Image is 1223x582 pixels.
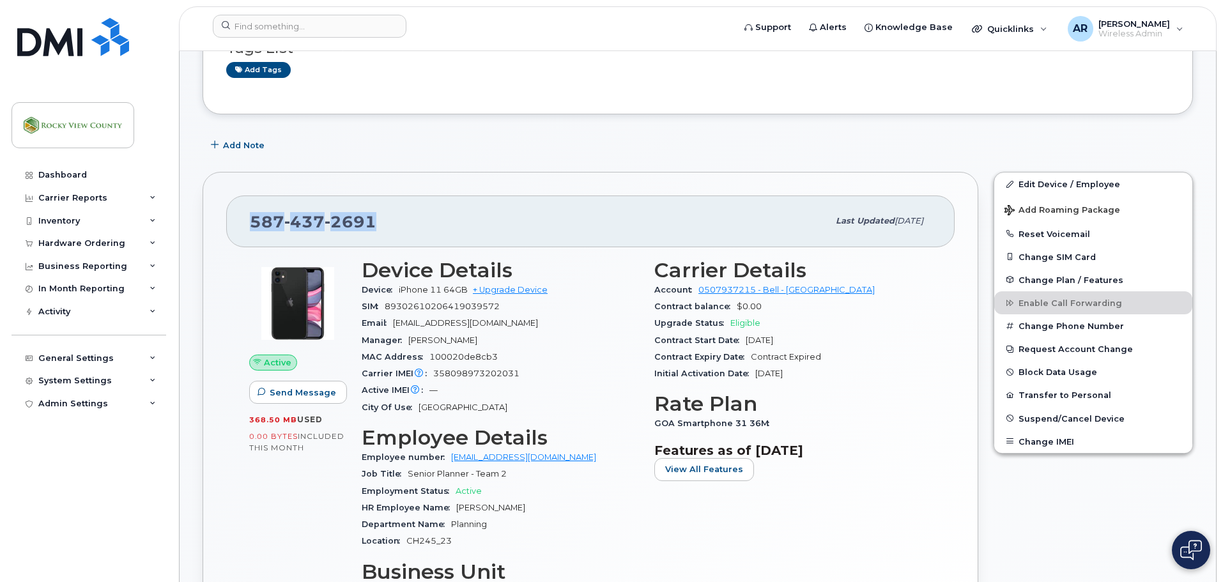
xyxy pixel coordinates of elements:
span: Knowledge Base [875,21,953,34]
a: Add tags [226,62,291,78]
span: Alerts [820,21,847,34]
span: [PERSON_NAME] [1098,19,1170,29]
button: Reset Voicemail [994,222,1192,245]
button: Change Phone Number [994,314,1192,337]
span: Contract Start Date [654,335,746,345]
button: Suspend/Cancel Device [994,407,1192,430]
h3: Employee Details [362,426,639,449]
span: — [429,385,438,395]
span: Active IMEI [362,385,429,395]
span: Add Note [223,139,265,151]
span: 358098973202031 [433,369,519,378]
h3: Device Details [362,259,639,282]
span: 587 [250,212,376,231]
span: Manager [362,335,408,345]
span: [EMAIL_ADDRESS][DOMAIN_NAME] [393,318,538,328]
div: Adnan Rafih [1059,16,1192,42]
span: Contract Expiry Date [654,352,751,362]
span: Suspend/Cancel Device [1019,413,1125,423]
img: iPhone_11.jpg [259,265,336,342]
span: Last updated [836,216,895,226]
button: Enable Call Forwarding [994,291,1192,314]
span: 368.50 MB [249,415,297,424]
a: Edit Device / Employee [994,172,1192,195]
span: Carrier IMEI [362,369,433,378]
a: Alerts [800,15,856,40]
h3: Tags List [226,40,1169,56]
a: Knowledge Base [856,15,962,40]
span: AR [1073,21,1088,36]
span: HR Employee Name [362,503,456,512]
span: [PERSON_NAME] [408,335,477,345]
span: Planning [451,519,487,529]
span: Contract balance [654,302,737,311]
span: Eligible [730,318,760,328]
button: Block Data Usage [994,360,1192,383]
h3: Rate Plan [654,392,932,415]
span: Active [264,356,291,369]
span: Device [362,285,399,295]
span: Active [456,486,482,496]
span: $0.00 [737,302,762,311]
span: Add Roaming Package [1004,205,1120,217]
span: CH245_23 [406,536,452,546]
span: 100020de8cb3 [429,352,498,362]
span: City Of Use [362,402,419,412]
span: included this month [249,431,344,452]
button: Change Plan / Features [994,268,1192,291]
span: Wireless Admin [1098,29,1170,39]
button: Change IMEI [994,430,1192,453]
span: Initial Activation Date [654,369,755,378]
span: 2691 [325,212,376,231]
span: Quicklinks [987,24,1034,34]
span: View All Features [665,463,743,475]
button: Request Account Change [994,337,1192,360]
a: Support [735,15,800,40]
span: Senior Planner - Team 2 [408,469,507,479]
span: [DATE] [755,369,783,378]
span: Employment Status [362,486,456,496]
button: View All Features [654,458,754,481]
span: Employee number [362,452,451,462]
span: [DATE] [746,335,773,345]
span: [PERSON_NAME] [456,503,525,512]
span: SIM [362,302,385,311]
span: Support [755,21,791,34]
span: 89302610206419039572 [385,302,500,311]
button: Transfer to Personal [994,383,1192,406]
span: Enable Call Forwarding [1019,298,1122,308]
span: 437 [284,212,325,231]
span: Contract Expired [751,352,821,362]
span: Change Plan / Features [1019,275,1123,284]
span: [GEOGRAPHIC_DATA] [419,402,507,412]
span: 0.00 Bytes [249,432,298,441]
span: iPhone 11 64GB [399,285,468,295]
button: Send Message [249,381,347,404]
a: [EMAIL_ADDRESS][DOMAIN_NAME] [451,452,596,462]
span: Department Name [362,519,451,529]
span: GOA Smartphone 31 36M [654,418,776,428]
input: Find something... [213,15,406,38]
div: Quicklinks [963,16,1056,42]
span: Send Message [270,387,336,399]
button: Add Note [203,134,275,157]
span: MAC Address [362,352,429,362]
h3: Carrier Details [654,259,932,282]
span: Job Title [362,469,408,479]
h3: Features as of [DATE] [654,443,932,458]
a: 0507937215 - Bell - [GEOGRAPHIC_DATA] [698,285,875,295]
span: Email [362,318,393,328]
span: Location [362,536,406,546]
span: used [297,415,323,424]
button: Add Roaming Package [994,196,1192,222]
span: Account [654,285,698,295]
span: Upgrade Status [654,318,730,328]
button: Change SIM Card [994,245,1192,268]
a: + Upgrade Device [473,285,548,295]
img: Open chat [1180,540,1202,560]
span: [DATE] [895,216,923,226]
